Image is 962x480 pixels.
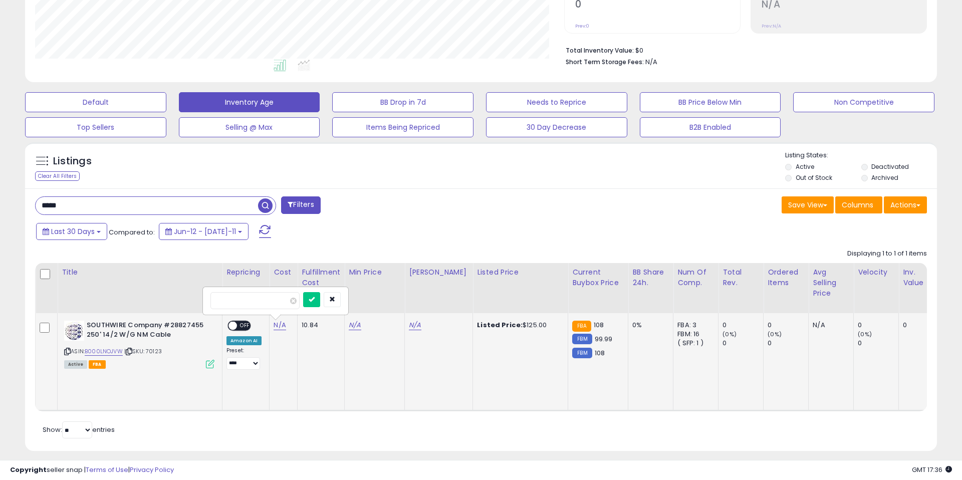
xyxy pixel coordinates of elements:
[677,339,710,348] div: ( SFP: 1 )
[237,322,253,330] span: OFF
[566,46,634,55] b: Total Inventory Value:
[179,92,320,112] button: Inventory Age
[477,320,523,330] b: Listed Price:
[332,117,473,137] button: Items Being Repriced
[884,196,927,213] button: Actions
[835,196,882,213] button: Columns
[858,321,898,330] div: 0
[89,360,106,369] span: FBA
[62,267,218,278] div: Title
[124,347,162,355] span: | SKU: 70123
[486,117,627,137] button: 30 Day Decrease
[640,117,781,137] button: B2B Enabled
[349,320,361,330] a: N/A
[130,465,174,474] a: Privacy Policy
[349,267,400,278] div: Min Price
[762,23,781,29] small: Prev: N/A
[226,267,265,278] div: Repricing
[159,223,249,240] button: Jun-12 - [DATE]-11
[43,425,115,434] span: Show: entries
[858,330,872,338] small: (0%)
[575,23,589,29] small: Prev: 0
[53,154,92,168] h5: Listings
[912,465,952,474] span: 2025-08-11 17:36 GMT
[226,347,262,370] div: Preset:
[768,267,804,288] div: Ordered Items
[595,348,605,358] span: 108
[302,321,337,330] div: 10.84
[572,334,592,344] small: FBM
[723,330,737,338] small: (0%)
[36,223,107,240] button: Last 30 Days
[85,347,123,356] a: B000LNOJVW
[477,267,564,278] div: Listed Price
[477,321,560,330] div: $125.00
[572,348,592,358] small: FBM
[595,334,613,344] span: 99.99
[796,173,832,182] label: Out of Stock
[871,173,898,182] label: Archived
[813,321,846,330] div: N/A
[281,196,320,214] button: Filters
[409,267,468,278] div: [PERSON_NAME]
[768,330,782,338] small: (0%)
[64,321,84,341] img: 513bU9gtbBL._SL40_.jpg
[785,151,936,160] p: Listing States:
[109,227,155,237] span: Compared to:
[174,226,236,236] span: Jun-12 - [DATE]-11
[566,44,919,56] li: $0
[226,336,262,345] div: Amazon AI
[572,321,591,332] small: FBA
[847,249,927,259] div: Displaying 1 to 1 of 1 items
[51,226,95,236] span: Last 30 Days
[632,321,665,330] div: 0%
[640,92,781,112] button: BB Price Below Min
[35,171,80,181] div: Clear All Filters
[677,321,710,330] div: FBA: 3
[677,267,714,288] div: Num of Comp.
[793,92,934,112] button: Non Competitive
[632,267,669,288] div: BB Share 24h.
[677,330,710,339] div: FBM: 16
[409,320,421,330] a: N/A
[723,321,763,330] div: 0
[25,92,166,112] button: Default
[10,465,47,474] strong: Copyright
[572,267,624,288] div: Current Buybox Price
[87,321,208,342] b: SOUTHWIRE Company #28827455 250' 14/2 W/G NM Cable
[796,162,814,171] label: Active
[858,339,898,348] div: 0
[86,465,128,474] a: Terms of Use
[842,200,873,210] span: Columns
[903,321,922,330] div: 0
[486,92,627,112] button: Needs to Reprice
[768,339,808,348] div: 0
[302,267,340,288] div: Fulfillment Cost
[858,267,894,278] div: Velocity
[332,92,473,112] button: BB Drop in 7d
[274,267,293,278] div: Cost
[594,320,604,330] span: 108
[723,267,759,288] div: Total Rev.
[25,117,166,137] button: Top Sellers
[274,320,286,330] a: N/A
[64,321,214,367] div: ASIN:
[566,58,644,66] b: Short Term Storage Fees:
[645,57,657,67] span: N/A
[179,117,320,137] button: Selling @ Max
[903,267,925,288] div: Inv. value
[871,162,909,171] label: Deactivated
[813,267,849,299] div: Avg Selling Price
[768,321,808,330] div: 0
[782,196,834,213] button: Save View
[64,360,87,369] span: All listings currently available for purchase on Amazon
[10,465,174,475] div: seller snap | |
[723,339,763,348] div: 0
